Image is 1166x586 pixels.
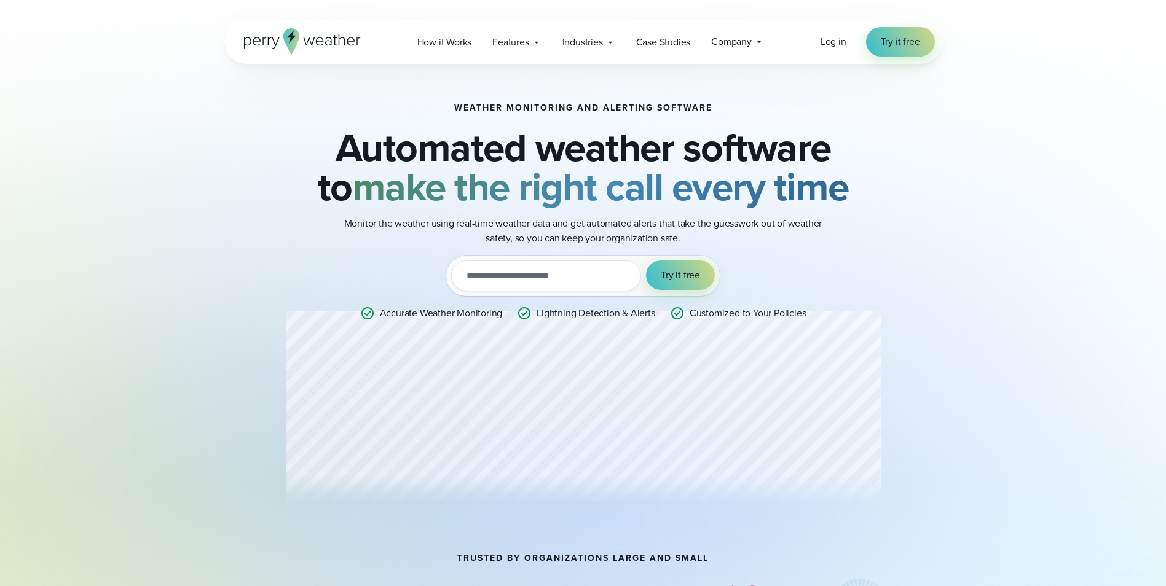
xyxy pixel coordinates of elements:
[881,34,920,49] span: Try it free
[417,35,472,50] span: How it Works
[661,268,700,283] span: Try it free
[352,158,849,216] strong: make the right call every time
[562,35,603,50] span: Industries
[454,103,712,113] h1: Weather Monitoring and Alerting Software
[457,553,709,563] h3: TRUSTED BY ORGANIZATIONS LARGE AND SMALL
[690,306,806,321] p: Customized to Your Policies
[646,260,715,290] button: Try it free
[626,29,701,55] a: Case Studies
[492,35,529,50] span: Features
[380,306,503,321] p: Accurate Weather Monitoring
[711,34,752,49] span: Company
[286,128,881,206] h2: Automated weather software to
[407,29,483,55] a: How it Works
[337,216,829,246] p: Monitor the weather using real-time weather data and get automated alerts that take the guesswork...
[821,34,846,49] a: Log in
[866,27,935,57] a: Try it free
[636,35,691,50] span: Case Studies
[537,306,655,321] p: Lightning Detection & Alerts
